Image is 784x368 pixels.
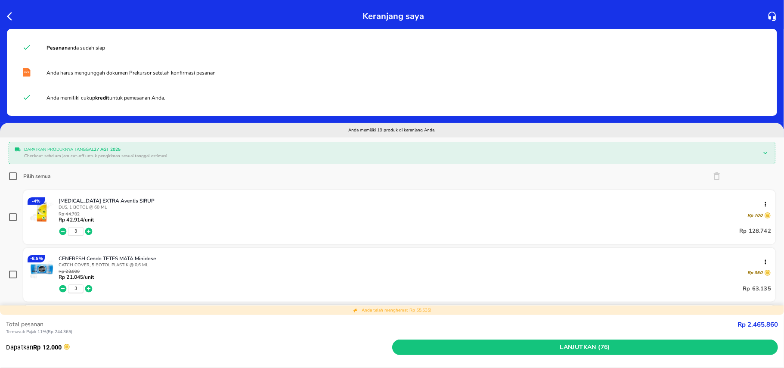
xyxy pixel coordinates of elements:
[46,44,68,51] strong: Pesanan
[739,226,771,237] p: Rp 128.742
[6,329,738,335] p: Termasuk Pajak 11% ( Rp 244.365 )
[392,340,778,356] button: Lanjutkan (76)
[363,9,424,24] p: Keranjang saya
[24,147,756,153] p: Dapatkan produknya tanggal
[11,144,773,162] div: Dapatkan produknya tanggal27 Agt 2025Checkout sebelum jam cut-off untuk pengiriman sesuai tanggal...
[396,342,775,353] span: Lanjutkan (76)
[28,197,56,226] img: BISOLVON EXTRA Aventis SIRUP
[94,147,121,153] b: 27 Agt 2025
[74,286,77,292] button: 3
[46,94,165,101] span: Anda memiliki cukup untuk pemesanan Anda.
[59,217,94,223] p: Rp 42.914 /unit
[59,197,764,204] p: [MEDICAL_DATA] EXTRA Aventis SIRUP
[28,255,45,262] div: - 8.5 %
[46,44,105,51] span: anda sudah siap
[22,68,31,77] img: prekursor document required
[95,94,109,101] strong: kredit
[28,197,45,205] div: - 4 %
[46,69,216,76] span: Anda harus mengunggah dokumen Prekursor setelah konfirmasi pesanan
[353,308,358,313] img: total discount
[74,228,77,234] button: 3
[59,262,771,268] p: CATCH COVER, 5 BOTOL PLASTIK @ 0,6 ML
[24,153,756,159] p: Checkout sebelum jam cut-off untuk pengiriman sesuai tanggal estimasi
[59,269,94,274] p: Rp 23.000
[743,284,771,294] p: Rp 63.135
[59,255,764,262] p: CENFRESH Cendo TETES MATA Minidose
[59,274,94,280] p: Rp 21.045 /unit
[6,343,392,352] p: Dapatkan
[59,204,771,210] p: DUS, 1 BOTOL @ 60 ML
[59,212,94,217] p: Rp 44.702
[747,270,762,276] p: Rp 350
[6,320,738,329] p: Total pesanan
[23,173,50,180] div: Pilih semua
[747,212,762,218] p: Rp 700
[28,255,56,284] img: CENFRESH Cendo TETES MATA Minidose
[738,320,778,329] strong: Rp 2.465.860
[33,343,62,351] strong: Rp 12.000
